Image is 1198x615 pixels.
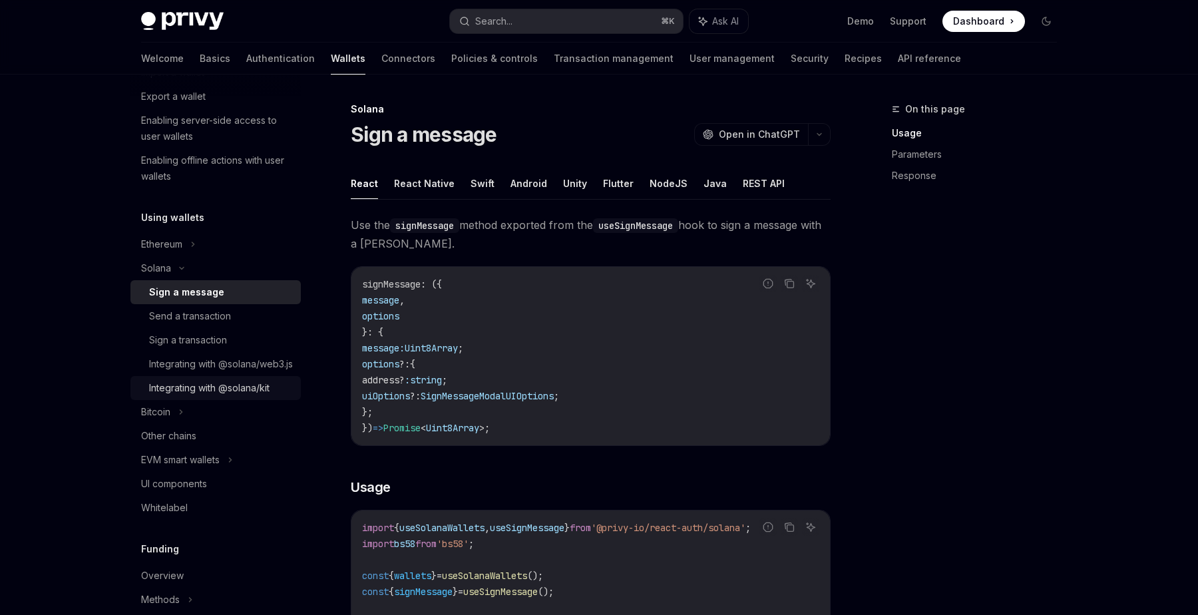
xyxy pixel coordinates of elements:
div: Integrating with @solana/kit [149,380,270,396]
button: REST API [743,168,785,199]
button: Search...⌘K [450,9,683,33]
span: import [362,538,394,550]
button: Android [510,168,547,199]
a: Other chains [130,424,301,448]
h5: Funding [141,541,179,557]
div: Search... [475,13,512,29]
div: Methods [141,592,180,608]
a: Recipes [845,43,882,75]
span: import [362,522,394,534]
div: UI components [141,476,207,492]
span: Usage [351,478,391,497]
span: Dashboard [953,15,1004,28]
a: Demo [847,15,874,28]
span: useSolanaWallets [442,570,527,582]
a: Welcome [141,43,184,75]
span: bs58 [394,538,415,550]
button: Report incorrect code [759,275,777,292]
a: Authentication [246,43,315,75]
span: uiOptions [362,390,410,402]
h1: Sign a message [351,122,497,146]
a: Dashboard [942,11,1025,32]
div: Enabling server-side access to user wallets [141,112,293,144]
a: Support [890,15,926,28]
a: Response [892,165,1068,186]
span: from [570,522,591,534]
button: Flutter [603,168,634,199]
button: Report incorrect code [759,518,777,536]
div: Sign a message [149,284,224,300]
div: Solana [351,102,831,116]
span: { [389,586,394,598]
button: Swift [471,168,495,199]
span: (); [527,570,543,582]
div: Other chains [141,428,196,444]
button: Ask AI [690,9,748,33]
div: Bitcoin [141,404,170,420]
code: signMessage [390,218,459,233]
span: ; [745,522,751,534]
span: Use the method exported from the hook to sign a message with a [PERSON_NAME]. [351,216,831,253]
div: Send a transaction [149,308,231,324]
span: , [485,522,490,534]
span: { [410,358,415,370]
h5: Using wallets [141,210,204,226]
span: < [421,422,426,434]
span: options [362,358,399,370]
a: Connectors [381,43,435,75]
span: signMessage [394,586,453,598]
div: Integrating with @solana/web3.js [149,356,293,372]
a: Overview [130,564,301,588]
span: string [410,374,442,386]
span: }) [362,422,373,434]
span: ?: [410,390,421,402]
a: Usage [892,122,1068,144]
a: Basics [200,43,230,75]
span: } [431,570,437,582]
img: dark logo [141,12,224,31]
a: API reference [898,43,961,75]
span: useSignMessage [490,522,564,534]
a: Transaction management [554,43,674,75]
button: Copy the contents from the code block [781,518,798,536]
a: Enabling server-side access to user wallets [130,108,301,148]
span: wallets [394,570,431,582]
span: ; [469,538,474,550]
div: Export a wallet [141,89,206,104]
span: message: [362,342,405,354]
span: useSignMessage [463,586,538,598]
span: const [362,586,389,598]
span: useSolanaWallets [399,522,485,534]
button: Toggle dark mode [1036,11,1057,32]
button: NodeJS [650,168,688,199]
span: On this page [905,101,965,117]
a: Integrating with @solana/web3.js [130,352,301,376]
a: Policies & controls [451,43,538,75]
span: } [453,586,458,598]
button: React Native [394,168,455,199]
span: '@privy-io/react-auth/solana' [591,522,745,534]
button: Unity [563,168,587,199]
a: Send a transaction [130,304,301,328]
span: options [362,310,399,322]
div: Overview [141,568,184,584]
span: ; [485,422,490,434]
a: Export a wallet [130,85,301,108]
div: Sign a transaction [149,332,227,348]
span: Uint8Array [426,422,479,434]
span: }: { [362,326,383,338]
div: Enabling offline actions with user wallets [141,152,293,184]
span: 'bs58' [437,538,469,550]
span: message [362,294,399,306]
a: Integrating with @solana/kit [130,376,301,400]
span: } [564,522,570,534]
button: Ask AI [802,275,819,292]
span: ; [458,342,463,354]
button: Copy the contents from the code block [781,275,798,292]
span: ; [442,374,447,386]
code: useSignMessage [593,218,678,233]
span: = [458,586,463,598]
span: (); [538,586,554,598]
span: ?: [399,358,410,370]
button: Open in ChatGPT [694,123,808,146]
